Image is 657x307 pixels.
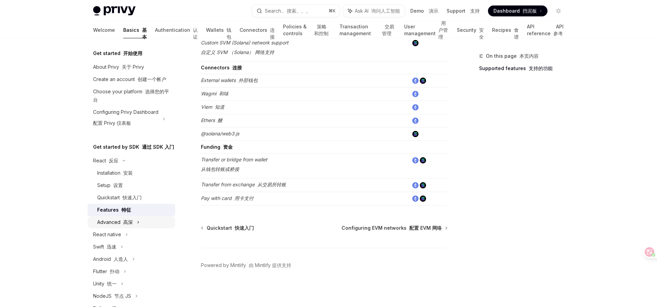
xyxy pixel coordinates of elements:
[553,24,564,36] font: API 参考
[109,158,118,163] font: 反应
[447,8,480,14] a: Support 支持
[486,52,539,60] span: On this page
[239,77,258,83] font: 外部钱包
[201,144,233,150] strong: Funding
[201,182,286,187] em: Transfer from exchange
[97,193,142,202] div: Quickstart
[412,91,418,97] img: ethereum.png
[201,195,254,201] em: Pay with card
[287,8,311,14] font: 搜索。。。
[201,91,229,96] em: Wagmi
[314,24,328,36] font: 策略和控制
[121,207,131,213] font: 特征
[97,181,123,189] div: Setup
[97,169,133,177] div: Installation
[201,131,239,136] em: @solana/web3.js
[206,22,231,38] a: Wallets 钱包
[553,5,564,16] button: Toggle dark mode
[410,8,438,14] a: Demo 演示
[93,243,116,251] div: Swift
[223,144,233,150] font: 资金
[429,8,438,14] font: 演示
[201,104,224,110] em: Viem
[107,281,117,286] font: 统一
[339,22,396,38] a: Transaction management 交易管理
[88,204,175,216] a: Features 特征
[93,280,117,288] div: Unity
[249,262,291,268] font: 由 Mintlify 提供支持
[412,131,418,137] img: solana.png
[93,143,174,151] h5: Get started by SDK
[93,255,128,263] div: Android
[207,225,254,231] span: Quickstart
[201,49,274,55] font: 自定义 SVM （Solana） 网络支持
[107,244,116,250] font: 迅速
[488,5,547,16] a: Dashboard 挡泥板
[201,157,267,172] em: Transfer or bridge from wallet
[235,225,254,231] font: 快速入门
[412,78,418,84] img: ethereum.png
[219,91,229,96] font: 和味
[283,22,331,38] a: Policies & controls 策略和控制
[493,8,537,14] span: Dashboard
[142,144,174,150] font: 通过 SDK 入门
[93,49,142,57] h5: Get started
[470,8,480,14] font: 支持
[122,64,144,70] font: 关于 Privy
[114,293,131,299] font: 节点 JS
[93,75,166,83] div: Create an account
[93,88,171,104] div: Choose your platform
[201,65,242,70] strong: Connectors
[257,182,286,187] font: 从交易所转账
[420,196,426,202] img: solana.png
[240,22,275,38] a: Connectors 连接
[371,8,400,14] font: 询问人工智能
[218,117,222,123] font: 醚
[492,22,519,38] a: Recipes 食谱
[93,120,131,126] font: 配置 Privy 仪表板
[514,27,519,40] font: 食谱
[519,53,539,59] font: 本页内容
[412,157,418,163] img: ethereum.png
[97,206,131,214] div: Features
[479,63,569,74] a: Supported features 支持的功能
[110,268,119,274] font: 扑动
[252,5,340,17] button: Search... 搜索。。。⌘K
[113,182,123,188] font: 设置
[138,76,166,82] font: 创建一个帐户
[93,63,144,71] div: About Privy
[404,22,449,38] a: User management 用户管理
[88,179,175,191] a: Setup 设置
[93,22,115,38] a: Welcome
[438,20,448,40] font: 用户管理
[123,170,133,176] font: 安装
[215,104,224,110] font: 知道
[123,219,133,225] font: 高深
[412,118,418,124] img: ethereum.png
[193,27,198,40] font: 认证
[355,8,400,14] span: Ask AI
[201,77,258,83] em: External wallets
[201,166,239,172] font: 从钱包转账或桥接
[142,27,147,40] font: 基本
[529,65,553,71] font: 支持的功能
[232,65,242,70] font: 连接
[343,5,405,17] button: Ask AI 询问人工智能
[123,195,142,200] font: 快速入门
[201,117,222,123] em: Ethers
[97,218,133,226] div: Advanced
[328,8,336,14] span: ⌘ K
[123,22,147,38] a: Basics 基本
[93,267,119,276] div: Flutter
[88,191,175,204] a: Quickstart 快速入门
[123,50,142,56] font: 开始使用
[227,27,231,40] font: 钱包
[234,195,254,201] font: 用卡支付
[88,61,175,73] a: About Privy 关于 Privy
[201,262,291,269] a: Powered by Mintlify 由 Mintlify 提供支持
[93,230,121,239] div: React native
[342,225,442,231] span: Configuring EVM networks
[420,157,426,163] img: solana.png
[412,40,418,46] img: solana.png
[270,27,275,40] font: 连接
